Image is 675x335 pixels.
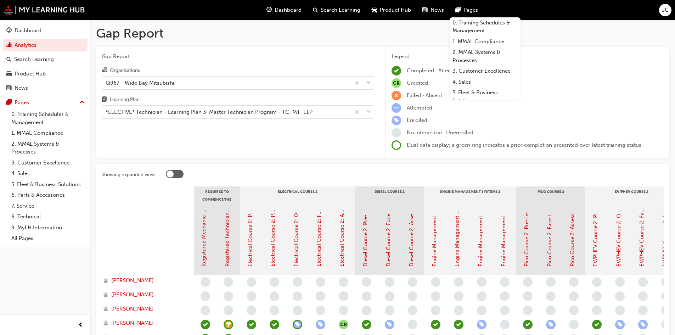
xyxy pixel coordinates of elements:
[366,78,371,88] span: down-icon
[500,291,510,301] span: learningRecordVerb_NONE-icon
[103,277,187,285] a: [PERSON_NAME]
[407,105,432,111] span: Attempted
[516,186,585,204] div: Pico Course 2
[4,5,85,15] img: mmal
[3,67,88,80] a: Product Hub
[592,291,602,301] span: learningRecordVerb_NONE-icon
[102,97,107,103] span: learningplan-icon
[454,291,463,301] span: learningRecordVerb_NONE-icon
[454,306,463,315] span: learningRecordVerb_NONE-icon
[366,107,371,117] span: down-icon
[9,139,88,157] a: 2. MMAL Systems & Processes
[523,306,533,315] span: learningRecordVerb_NONE-icon
[9,157,88,168] a: 3. Customer Excellence
[270,277,279,287] span: learningRecordVerb_NONE-icon
[103,305,187,313] a: [PERSON_NAME]
[450,66,521,77] a: 3. Customer Excellence
[103,291,187,299] a: [PERSON_NAME]
[477,320,486,329] span: learningRecordVerb_ENROLL-icon
[500,320,510,329] span: learningRecordVerb_NONE-icon
[569,320,579,329] span: learningRecordVerb_NONE-icon
[316,277,325,287] span: learningRecordVerb_NONE-icon
[247,291,256,301] span: learningRecordVerb_NONE-icon
[15,84,28,92] div: News
[261,3,307,17] a: guage-iconDashboard
[293,320,302,329] span: learningRecordVerb_ENROLL-icon
[431,291,440,301] span: learningRecordVerb_NONE-icon
[392,52,664,61] div: Legend
[201,320,210,329] span: learningRecordVerb_ATTEND-icon
[15,70,46,78] div: Product Hub
[339,320,348,329] button: null-icon
[9,128,88,139] a: 1. MMAL Compliance
[3,39,88,52] a: Analytics
[450,3,484,17] a: pages-iconPages
[417,3,450,17] a: news-iconNews
[385,306,394,315] span: learningRecordVerb_NONE-icon
[6,100,12,106] span: pages-icon
[316,320,325,329] span: learningRecordVerb_ENROLL-icon
[450,47,521,66] a: 2. MMAL Systems & Processes
[355,186,424,204] div: Diesel Course 2
[661,277,671,287] span: learningRecordVerb_NONE-icon
[111,305,154,313] span: [PERSON_NAME]
[638,306,648,315] span: learningRecordVerb_NONE-icon
[662,6,669,14] span: JC
[9,201,88,212] a: 7. Service
[385,291,394,301] span: learningRecordVerb_NONE-icon
[477,291,486,301] span: learningRecordVerb_NONE-icon
[431,306,440,315] span: learningRecordVerb_NONE-icon
[422,6,428,15] span: news-icon
[569,306,579,315] span: learningRecordVerb_NONE-icon
[339,277,348,287] span: learningRecordVerb_NONE-icon
[615,306,625,315] span: learningRecordVerb_NONE-icon
[111,277,154,285] span: [PERSON_NAME]
[275,6,302,14] span: Dashboard
[339,306,348,315] span: learningRecordVerb_NONE-icon
[500,277,510,287] span: learningRecordVerb_NONE-icon
[366,3,417,17] a: car-iconProduct Hub
[201,306,210,315] span: learningRecordVerb_NONE-icon
[392,66,401,76] span: learningRecordVerb_COMPLETE-icon
[659,4,671,16] button: JC
[407,80,428,86] span: Credited
[15,27,41,35] div: Dashboard
[408,277,417,287] span: learningRecordVerb_NONE-icon
[454,320,463,329] span: learningRecordVerb_PASS-icon
[6,28,12,34] span: guage-icon
[407,129,473,136] span: No interaction · Unenrolled
[270,306,279,315] span: learningRecordVerb_NONE-icon
[463,6,478,14] span: Pages
[592,320,602,329] span: learningRecordVerb_PASS-icon
[3,96,88,109] button: Pages
[224,306,233,315] span: learningRecordVerb_NONE-icon
[638,291,648,301] span: learningRecordVerb_NONE-icon
[569,277,579,287] span: learningRecordVerb_NONE-icon
[661,320,671,329] span: learningRecordVerb_NONE-icon
[592,306,602,315] span: learningRecordVerb_NONE-icon
[224,291,233,301] span: learningRecordVerb_NONE-icon
[111,319,154,327] span: [PERSON_NAME]
[224,320,233,329] span: learningRecordVerb_ACHIEVE-icon
[103,319,187,327] a: [PERSON_NAME]
[6,56,11,63] span: search-icon
[407,142,643,148] span: Dual data display; a green ring indicates a prior completion presented over latest training status.
[224,196,230,267] a: Registered Technician Status
[321,6,360,14] span: Search Learning
[362,291,371,301] span: learningRecordVerb_NONE-icon
[431,320,440,329] span: learningRecordVerb_PASS-icon
[266,6,272,15] span: guage-icon
[3,82,88,95] a: News
[392,103,401,113] span: learningRecordVerb_ATTEMPT-icon
[408,306,417,315] span: learningRecordVerb_NONE-icon
[201,166,207,267] a: Registered Mechanic Qualification Status
[96,26,669,41] h1: Gap Report
[247,306,256,315] span: learningRecordVerb_NONE-icon
[450,36,521,47] a: 1. MMAL Compliance
[316,306,325,315] span: learningRecordVerb_NONE-icon
[9,190,88,201] a: 6. Parts & Accessories
[546,291,556,301] span: learningRecordVerb_NONE-icon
